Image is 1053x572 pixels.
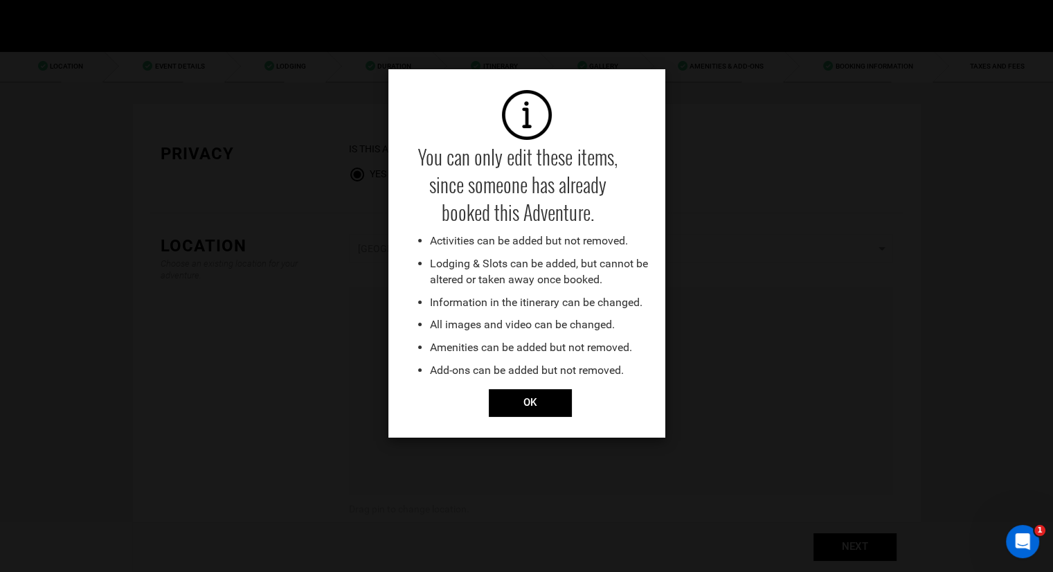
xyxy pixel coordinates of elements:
[430,292,651,314] li: Information in the itinerary can be changed.
[430,314,651,337] li: All images and video can be changed.
[489,389,572,417] input: OK
[1006,525,1039,558] iframe: Intercom live chat
[430,359,651,382] li: Add-ons can be added but not removed.
[430,337,651,359] li: Amenities can be added but not removed.
[1034,525,1045,536] span: 1
[430,230,651,253] li: Activities can be added but not removed.
[482,395,572,409] a: Close
[502,90,552,140] img: images
[430,253,651,292] li: Lodging & Slots can be added, but cannot be altered or taken away once booked.
[402,140,634,230] h4: You can only edit these items, since someone has already booked this Adventure.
